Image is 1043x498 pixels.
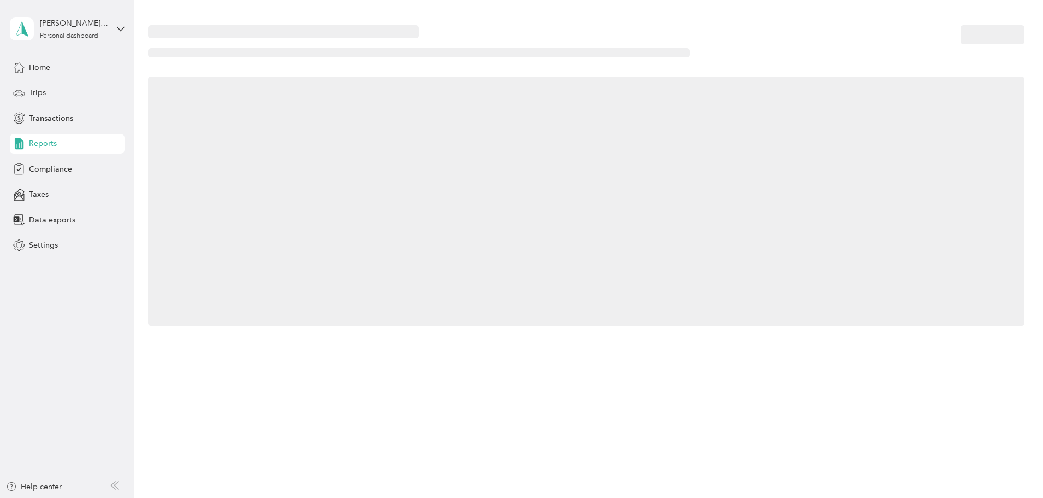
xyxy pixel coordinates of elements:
[29,87,46,98] span: Trips
[29,62,50,73] span: Home
[982,437,1043,498] iframe: Everlance-gr Chat Button Frame
[40,17,108,29] div: [PERSON_NAME] Love
[29,239,58,251] span: Settings
[29,214,75,226] span: Data exports
[29,113,73,124] span: Transactions
[6,481,62,493] button: Help center
[29,138,57,149] span: Reports
[29,189,49,200] span: Taxes
[40,33,98,39] div: Personal dashboard
[29,163,72,175] span: Compliance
